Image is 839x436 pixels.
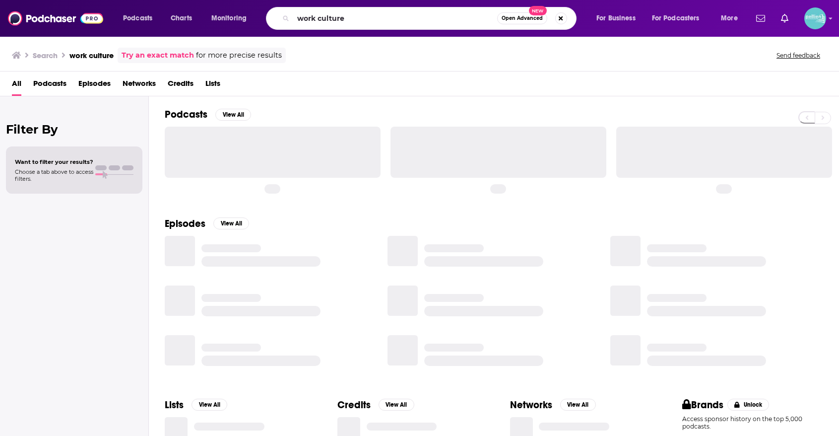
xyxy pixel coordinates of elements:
button: View All [192,399,227,411]
h2: Filter By [6,122,142,137]
button: open menu [589,10,648,26]
span: Open Advanced [502,16,543,21]
a: All [12,75,21,96]
button: open menu [204,10,259,26]
a: EpisodesView All [165,218,249,230]
button: open menu [645,10,714,26]
h2: Networks [510,399,552,411]
span: Charts [171,11,192,25]
span: Want to filter your results? [15,158,93,165]
button: Send feedback [774,51,823,60]
span: Monitoring [211,11,247,25]
a: Try an exact match [122,50,194,61]
div: Search podcasts, credits, & more... [275,7,586,30]
h2: Lists [165,399,184,411]
span: Choose a tab above to access filters. [15,168,93,182]
button: View All [215,109,251,121]
a: PodcastsView All [165,108,251,121]
h2: Episodes [165,218,205,230]
span: For Podcasters [652,11,700,25]
a: Episodes [78,75,111,96]
button: open menu [116,10,165,26]
h3: Search [33,51,58,60]
button: Unlock [727,399,770,411]
a: ListsView All [165,399,227,411]
a: Credits [168,75,194,96]
img: Podchaser - Follow, Share and Rate Podcasts [8,9,103,28]
a: NetworksView All [510,399,596,411]
span: For Business [596,11,636,25]
h2: Podcasts [165,108,207,121]
button: Open AdvancedNew [497,12,547,24]
span: More [721,11,738,25]
span: Podcasts [123,11,152,25]
span: for more precise results [196,50,282,61]
span: New [529,6,547,15]
button: open menu [714,10,750,26]
a: CreditsView All [337,399,414,411]
span: Logged in as JessicaPellien [804,7,826,29]
img: User Profile [804,7,826,29]
a: Networks [123,75,156,96]
p: Access sponsor history on the top 5,000 podcasts. [682,415,823,430]
h3: work culture [69,51,114,60]
a: Podcasts [33,75,66,96]
a: Show notifications dropdown [777,10,792,27]
button: Show profile menu [804,7,826,29]
input: Search podcasts, credits, & more... [293,10,497,26]
a: Lists [205,75,220,96]
h2: Credits [337,399,371,411]
h2: Brands [682,399,723,411]
a: Show notifications dropdown [752,10,769,27]
button: View All [560,399,596,411]
a: Charts [164,10,198,26]
button: View All [213,218,249,229]
button: View All [379,399,414,411]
